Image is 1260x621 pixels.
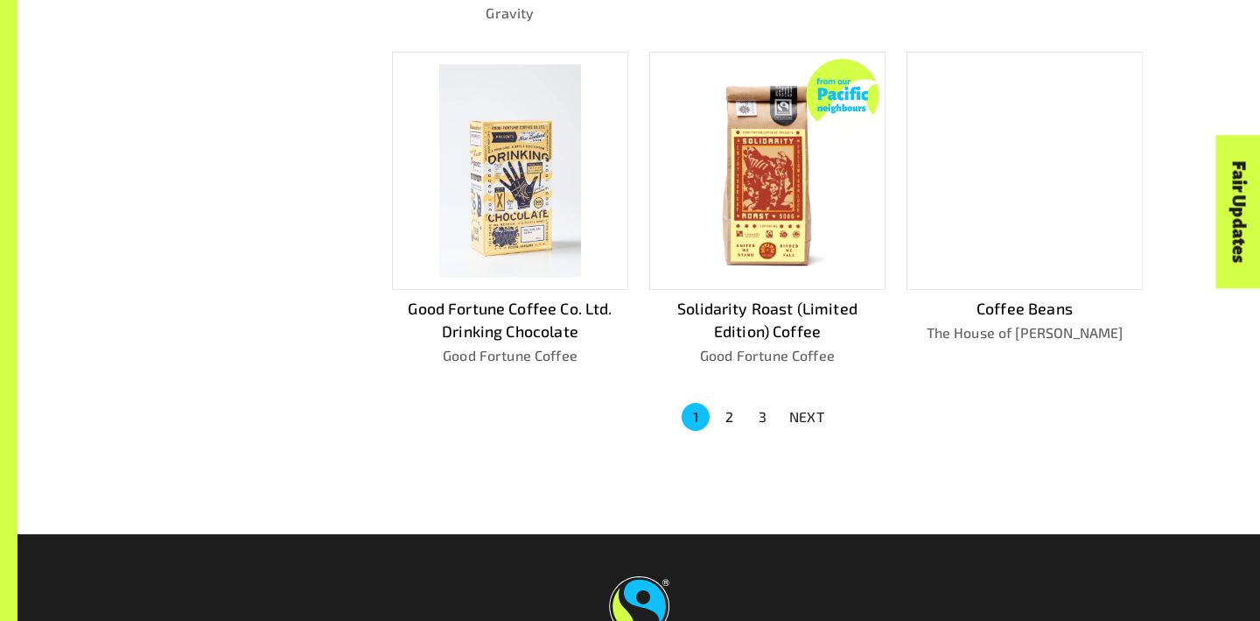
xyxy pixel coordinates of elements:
a: Solidarity Roast (Limited Edition) CoffeeGood Fortune Coffee [649,52,885,366]
p: NEXT [789,406,824,427]
a: Good Fortune Coffee Co. Ltd. Drinking ChocolateGood Fortune Coffee [392,52,628,366]
p: Coffee Beans [906,297,1143,321]
button: NEXT [779,401,835,433]
button: page 1 [682,403,710,431]
p: Good Fortune Coffee [649,345,885,366]
p: Good Fortune Coffee [392,345,628,366]
button: Go to page 2 [715,403,743,431]
p: Gravity [392,3,628,24]
p: Good Fortune Coffee Co. Ltd. Drinking Chocolate [392,297,628,343]
a: Coffee BeansThe House of [PERSON_NAME] [906,52,1143,366]
p: The House of [PERSON_NAME] [906,322,1143,343]
button: Go to page 3 [748,403,776,431]
p: Solidarity Roast (Limited Edition) Coffee [649,297,885,343]
nav: pagination navigation [679,401,835,433]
